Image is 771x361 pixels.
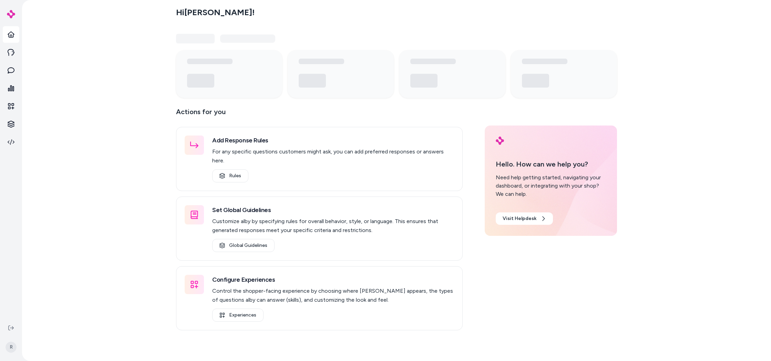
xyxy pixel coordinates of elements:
button: R [4,336,18,358]
p: Customize alby by specifying rules for overall behavior, style, or language. This ensures that ge... [212,217,454,235]
p: Hello. How can we help you? [496,159,606,169]
span: R [6,342,17,353]
h3: Set Global Guidelines [212,205,454,215]
p: Actions for you [176,106,463,123]
a: Visit Helpdesk [496,212,553,225]
img: alby Logo [7,10,15,18]
p: For any specific questions customers might ask, you can add preferred responses or answers here. [212,147,454,165]
a: Global Guidelines [212,239,275,252]
h3: Add Response Rules [212,136,454,145]
a: Experiences [212,309,264,322]
h3: Configure Experiences [212,275,454,284]
h2: Hi [PERSON_NAME] ! [176,7,255,18]
img: alby Logo [496,137,504,145]
a: Rules [212,169,248,182]
p: Control the shopper-facing experience by choosing where [PERSON_NAME] appears, the types of quest... [212,287,454,304]
div: Need help getting started, navigating your dashboard, or integrating with your shop? We can help. [496,173,606,198]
